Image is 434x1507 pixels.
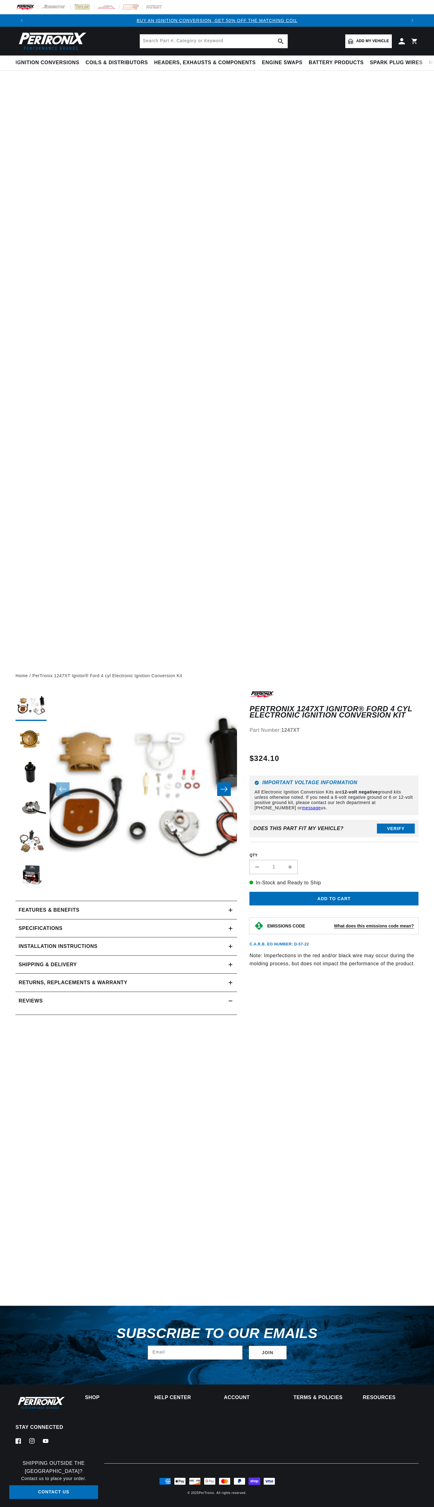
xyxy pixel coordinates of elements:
p: All Electronic Ignition Conversion Kits are ground kits unless otherwise noted. If you need a 6-v... [254,789,414,810]
button: Slide left [56,782,69,796]
h2: Features & Benefits [19,906,79,914]
p: C.A.R.B. EO Number: D-57-22 [249,942,309,947]
a: BUY AN IGNITION CONVERSION, GET 50% OFF THE MATCHING COIL [136,18,297,23]
div: Announcement [28,17,406,24]
input: Email [148,1346,242,1359]
img: Pertronix [16,30,87,52]
div: Does This part fit My vehicle? [253,826,343,831]
img: Emissions code [254,921,264,931]
button: Load image 2 in gallery view [16,724,47,755]
img: Pertronix [16,1395,65,1410]
a: Add my vehicle [345,34,392,48]
h2: Specifications [19,924,62,932]
summary: Headers, Exhausts & Components [151,56,259,70]
summary: Reviews [16,992,237,1010]
span: $324.10 [249,753,279,764]
a: PerTronix 1247XT Ignitor® Ford 4 cyl Electronic Ignition Conversion Kit [32,672,182,679]
button: EMISSIONS CODEWhat does this emissions code mean? [267,923,414,929]
span: Headers, Exhausts & Components [154,60,256,66]
span: Ignition Conversions [16,60,79,66]
summary: Battery Products [306,56,367,70]
summary: Ignition Conversions [16,56,83,70]
button: Load image 4 in gallery view [16,792,47,823]
summary: Resources [363,1395,418,1400]
div: 1 of 3 [28,17,406,24]
summary: Specifications [16,919,237,937]
h2: Returns, Replacements & Warranty [19,979,128,987]
small: © 2025 . [187,1491,215,1495]
h2: Installation instructions [19,942,97,950]
p: Contact us to place your order. [9,1475,98,1482]
summary: Help Center [154,1395,210,1400]
button: Add to cart [249,892,418,906]
a: Contact Us [9,1485,98,1499]
input: Search Part #, Category or Keyword [140,34,288,48]
span: Battery Products [309,60,364,66]
summary: Features & Benefits [16,901,237,919]
summary: Shop [85,1395,141,1400]
strong: What does this emissions code mean? [334,923,414,928]
span: Coils & Distributors [86,60,148,66]
h2: Shipping & Delivery [19,961,77,969]
summary: Terms & policies [293,1395,349,1400]
nav: breadcrumbs [16,672,418,679]
button: search button [274,34,288,48]
summary: Shipping & Delivery [16,956,237,974]
media-gallery: Gallery Viewer [16,690,237,888]
summary: Returns, Replacements & Warranty [16,974,237,992]
button: Load image 3 in gallery view [16,758,47,789]
summary: Installation instructions [16,937,237,955]
strong: 1247XT [281,727,300,733]
h3: Shipping Outside the [GEOGRAPHIC_DATA]? [9,1459,98,1475]
summary: Engine Swaps [259,56,306,70]
h2: Reviews [19,997,43,1005]
button: Subscribe [249,1346,287,1360]
button: Translation missing: en.sections.announcements.previous_announcement [16,14,28,27]
button: Translation missing: en.sections.announcements.next_announcement [406,14,418,27]
summary: Spark Plug Wires [367,56,426,70]
strong: 12-volt negative [342,789,378,794]
button: Load image 5 in gallery view [16,826,47,857]
div: Part Number: [249,726,418,734]
summary: Account [224,1395,280,1400]
summary: Coils & Distributors [83,56,151,70]
p: Stay Connected [16,1424,65,1431]
h3: Subscribe to our emails [116,1327,317,1339]
button: Load image 6 in gallery view [16,860,47,891]
label: QTY [249,853,418,858]
p: In-Stock and Ready to Ship [249,879,418,887]
button: Load image 1 in gallery view [16,690,47,721]
button: Slide right [217,782,231,796]
span: Spark Plug Wires [370,60,423,66]
button: Verify [377,824,415,834]
span: Engine Swaps [262,60,302,66]
a: message [302,805,321,810]
h6: Important Voltage Information [254,780,414,785]
small: All rights reserved. [217,1491,247,1495]
a: PerTronix [199,1491,214,1495]
span: Add my vehicle [356,38,389,44]
strong: EMISSIONS CODE [267,923,305,928]
h1: PerTronix 1247XT Ignitor® Ford 4 cyl Electronic Ignition Conversion Kit [249,706,418,718]
a: Home [16,672,28,679]
div: Note: Imperfections in the red and/or black wire may occur during the molding process, but does n... [249,690,418,1054]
